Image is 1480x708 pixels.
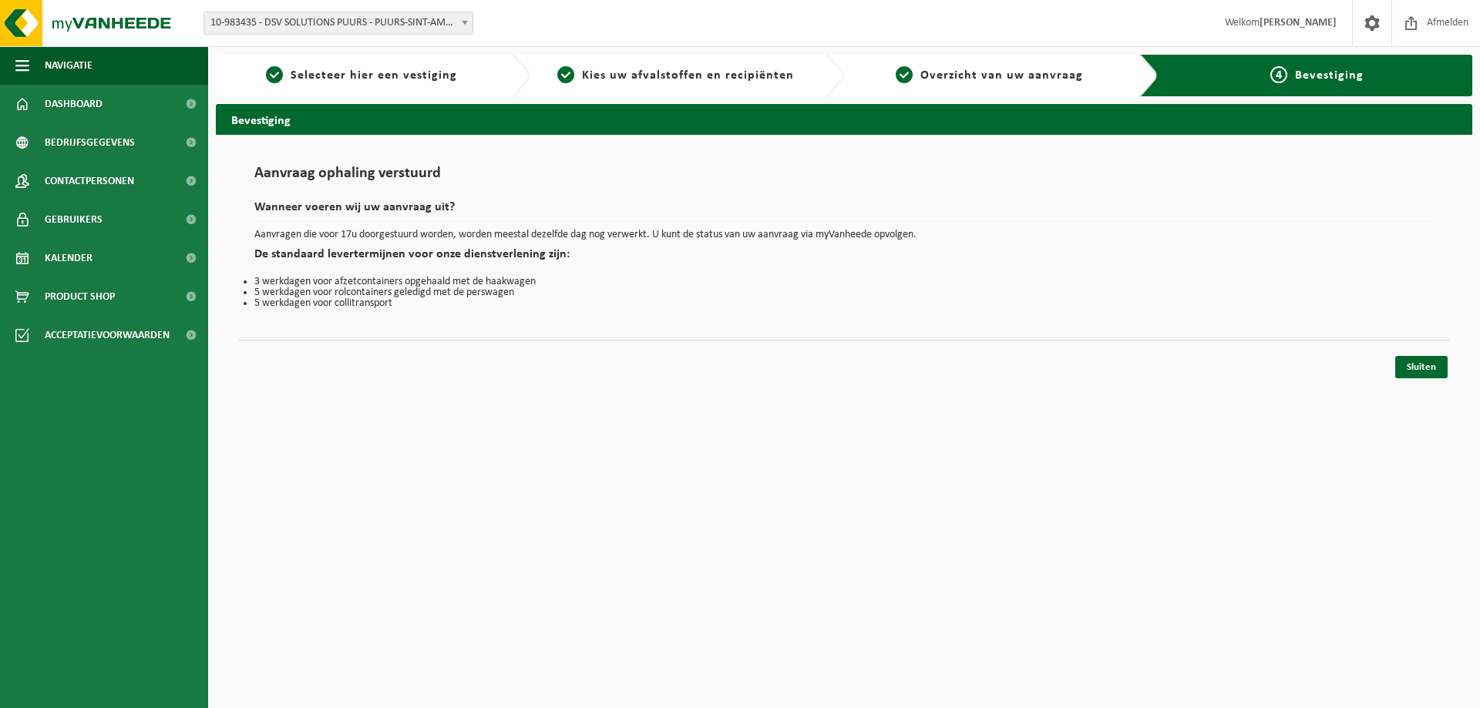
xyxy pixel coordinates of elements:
[852,66,1128,85] a: 3Overzicht van uw aanvraag
[254,248,1434,269] h2: De standaard levertermijnen voor onze dienstverlening zijn:
[45,277,115,316] span: Product Shop
[538,66,814,85] a: 2Kies uw afvalstoffen en recipiënten
[216,104,1472,134] h2: Bevestiging
[254,298,1434,309] li: 5 werkdagen voor collitransport
[896,66,913,83] span: 3
[254,277,1434,287] li: 3 werkdagen voor afzetcontainers opgehaald met de haakwagen
[254,287,1434,298] li: 5 werkdagen voor rolcontainers geledigd met de perswagen
[45,239,92,277] span: Kalender
[920,69,1083,82] span: Overzicht van uw aanvraag
[582,69,794,82] span: Kies uw afvalstoffen en recipiënten
[254,166,1434,190] h1: Aanvraag ophaling verstuurd
[45,316,170,354] span: Acceptatievoorwaarden
[1260,17,1337,29] strong: [PERSON_NAME]
[254,230,1434,240] p: Aanvragen die voor 17u doorgestuurd worden, worden meestal dezelfde dag nog verwerkt. U kunt de s...
[224,66,499,85] a: 1Selecteer hier een vestiging
[45,85,103,123] span: Dashboard
[204,12,473,34] span: 10-983435 - DSV SOLUTIONS PUURS - PUURS-SINT-AMANDS
[1270,66,1287,83] span: 4
[557,66,574,83] span: 2
[45,46,92,85] span: Navigatie
[1395,356,1448,378] a: Sluiten
[45,123,135,162] span: Bedrijfsgegevens
[45,162,134,200] span: Contactpersonen
[291,69,457,82] span: Selecteer hier een vestiging
[266,66,283,83] span: 1
[1295,69,1364,82] span: Bevestiging
[254,201,1434,222] h2: Wanneer voeren wij uw aanvraag uit?
[45,200,103,239] span: Gebruikers
[203,12,473,35] span: 10-983435 - DSV SOLUTIONS PUURS - PUURS-SINT-AMANDS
